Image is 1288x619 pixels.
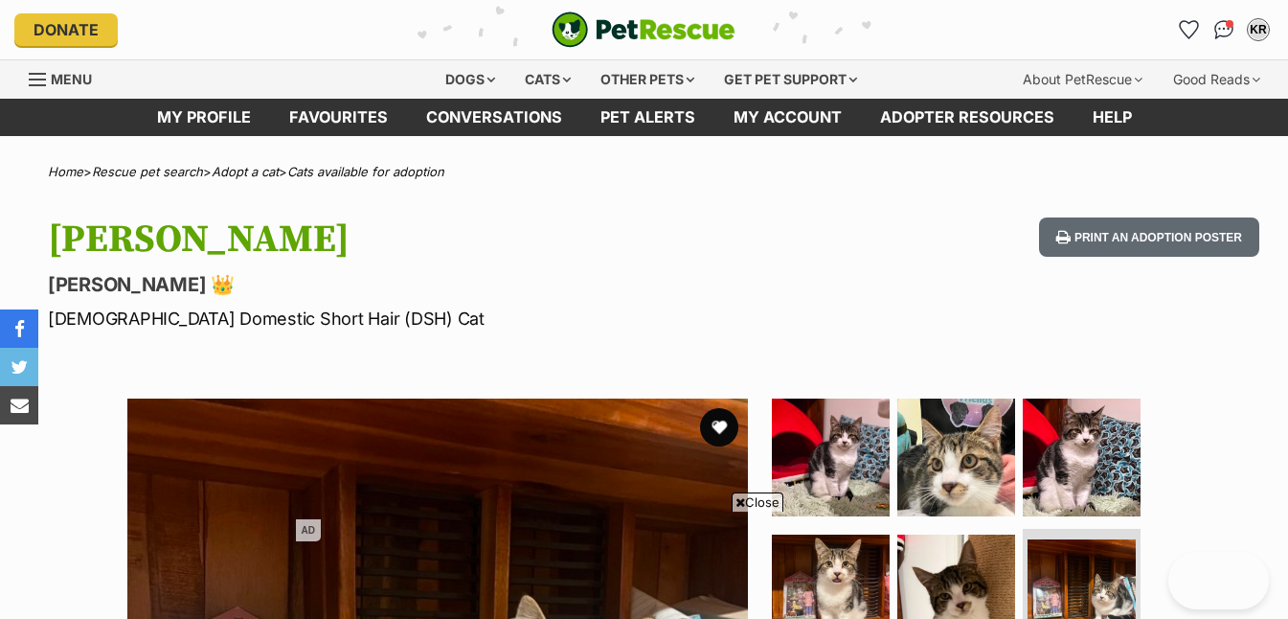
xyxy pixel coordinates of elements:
[1160,60,1274,99] div: Good Reads
[552,11,735,48] a: PetRescue
[711,60,870,99] div: Get pet support
[1168,552,1269,609] iframe: Help Scout Beacon - Open
[1023,399,1141,516] img: Photo of Kingsley
[714,99,861,136] a: My account
[772,399,890,516] img: Photo of Kingsley
[1174,14,1274,45] ul: Account quick links
[407,99,581,136] a: conversations
[92,164,203,179] a: Rescue pet search
[1039,218,1259,257] button: Print an adoption poster
[732,493,783,512] span: Close
[29,60,105,95] a: Menu
[861,99,1073,136] a: Adopter resources
[1174,14,1205,45] a: Favourites
[138,99,270,136] a: My profile
[897,399,1015,516] img: Photo of Kingsley
[48,218,786,262] h1: [PERSON_NAME]
[1249,20,1268,39] div: KR
[270,99,407,136] a: Favourites
[1073,99,1151,136] a: Help
[511,60,584,99] div: Cats
[581,99,714,136] a: Pet alerts
[1209,14,1239,45] a: Conversations
[212,164,279,179] a: Adopt a cat
[48,271,786,298] p: [PERSON_NAME] 👑
[287,164,444,179] a: Cats available for adoption
[48,306,786,332] p: [DEMOGRAPHIC_DATA] Domestic Short Hair (DSH) Cat
[1243,14,1274,45] button: My account
[644,608,644,609] iframe: Advertisement
[552,11,735,48] img: logo-cat-932fe2b9b8326f06289b0f2fb663e598f794de774fb13d1741a6617ecf9a85b4.svg
[700,408,738,447] button: favourite
[14,13,118,46] a: Donate
[1009,60,1156,99] div: About PetRescue
[587,60,708,99] div: Other pets
[432,60,508,99] div: Dogs
[51,71,92,87] span: Menu
[296,519,321,541] span: AD
[1214,20,1234,39] img: chat-41dd97257d64d25036548639549fe6c8038ab92f7586957e7f3b1b290dea8141.svg
[48,164,83,179] a: Home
